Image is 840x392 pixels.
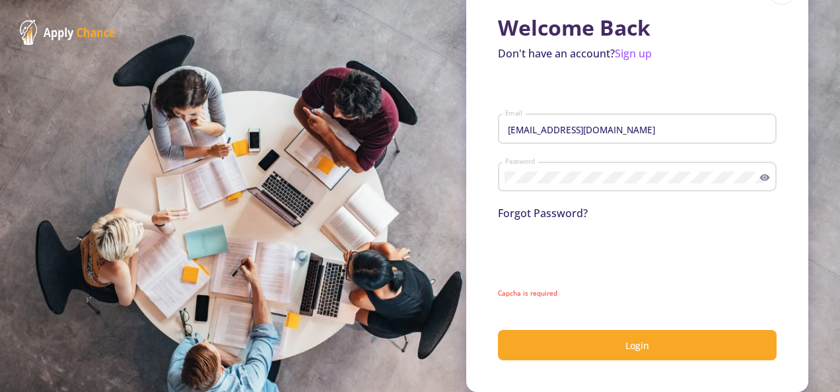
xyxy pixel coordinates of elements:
[498,15,777,40] h1: Welcome Back
[20,20,116,45] img: ApplyChance Logo
[498,206,588,220] a: Forgot Password?
[625,339,649,352] span: Login
[498,46,777,61] p: Don't have an account?
[498,237,699,288] iframe: reCAPTCHA
[498,288,777,298] mat-error: Capcha is required
[615,46,652,61] a: Sign up
[498,330,777,361] button: Login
